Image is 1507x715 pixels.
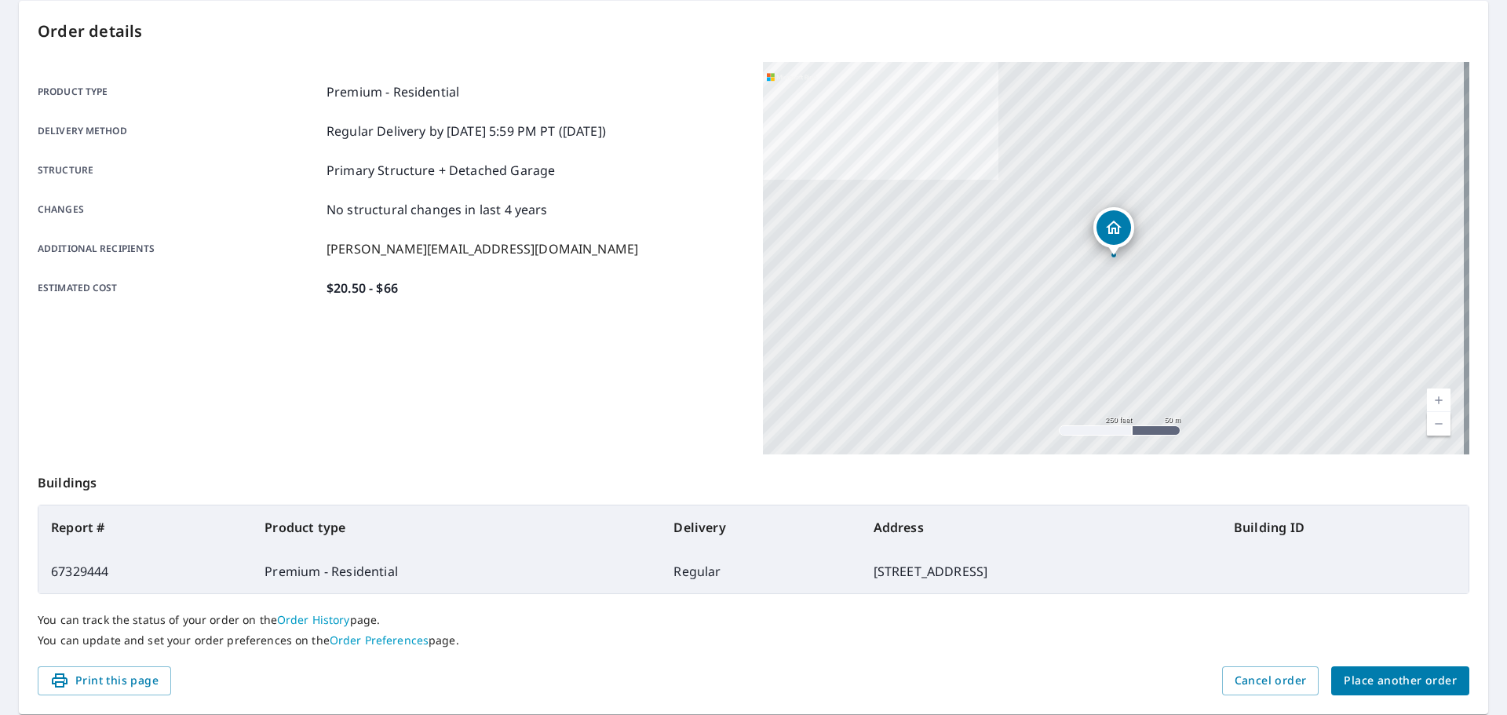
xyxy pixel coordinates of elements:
[661,549,860,593] td: Regular
[327,239,638,258] p: [PERSON_NAME][EMAIL_ADDRESS][DOMAIN_NAME]
[327,161,555,180] p: Primary Structure + Detached Garage
[327,82,459,101] p: Premium - Residential
[1427,389,1450,412] a: Current Level 17, Zoom In
[38,666,171,695] button: Print this page
[327,279,398,297] p: $20.50 - $66
[252,549,661,593] td: Premium - Residential
[330,633,429,648] a: Order Preferences
[38,200,320,219] p: Changes
[38,549,252,593] td: 67329444
[1344,671,1457,691] span: Place another order
[38,82,320,101] p: Product type
[38,239,320,258] p: Additional recipients
[1221,505,1469,549] th: Building ID
[252,505,661,549] th: Product type
[38,505,252,549] th: Report #
[38,279,320,297] p: Estimated cost
[1222,666,1319,695] button: Cancel order
[277,612,350,627] a: Order History
[38,633,1469,648] p: You can update and set your order preferences on the page.
[861,549,1221,593] td: [STREET_ADDRESS]
[50,671,159,691] span: Print this page
[1235,671,1307,691] span: Cancel order
[38,613,1469,627] p: You can track the status of your order on the page.
[1331,666,1469,695] button: Place another order
[38,161,320,180] p: Structure
[1427,412,1450,436] a: Current Level 17, Zoom Out
[327,122,606,140] p: Regular Delivery by [DATE] 5:59 PM PT ([DATE])
[38,454,1469,505] p: Buildings
[38,20,1469,43] p: Order details
[38,122,320,140] p: Delivery method
[661,505,860,549] th: Delivery
[1093,207,1134,256] div: Dropped pin, building 1, Residential property, 165 Nimitz St Saint Helens, OR 97051
[327,200,548,219] p: No structural changes in last 4 years
[861,505,1221,549] th: Address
